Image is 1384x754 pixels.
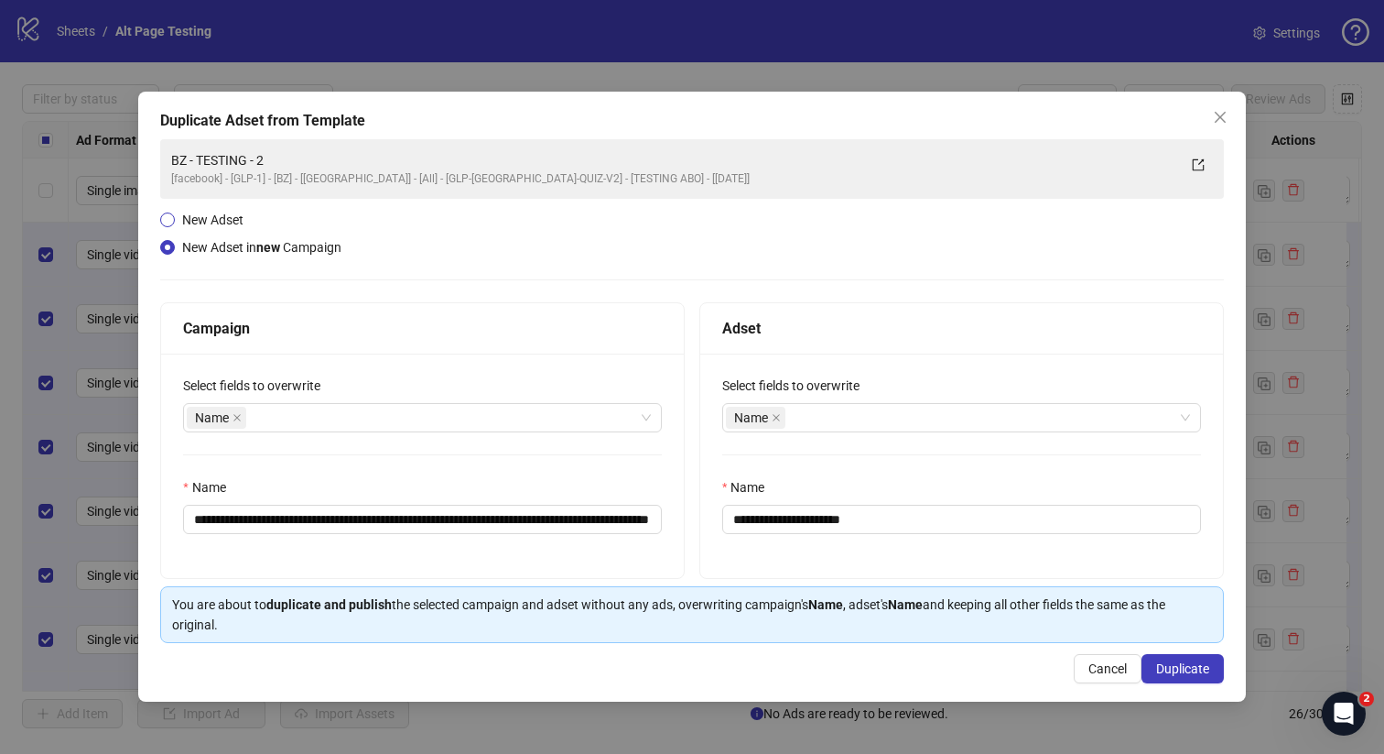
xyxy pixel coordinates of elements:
[1359,692,1374,706] span: 2
[171,150,1176,170] div: BZ - TESTING - 2
[1141,654,1224,683] button: Duplicate
[160,110,1224,132] div: Duplicate Adset from Template
[1206,103,1235,132] button: Close
[772,413,781,422] span: close
[1156,661,1209,676] span: Duplicate
[722,477,776,497] label: Name
[266,597,392,612] strong: duplicate and publish
[726,407,785,429] span: Name
[808,597,843,612] strong: Name
[171,170,1176,188] div: [facebook] - [GLP-1] - [BZ] - [[GEOGRAPHIC_DATA]] - [All] - [GLP-[GEOGRAPHIC_DATA]-QUIZ-V2] - [TE...
[183,505,662,534] input: Name
[183,376,332,396] label: Select fields to overwrite
[182,213,243,227] span: New Adset
[888,597,923,612] strong: Name
[722,317,1201,340] div: Adset
[1213,110,1227,125] span: close
[1088,661,1127,676] span: Cancel
[1192,158,1205,171] span: export
[172,595,1212,635] div: You are about to the selected campaign and adset without any ads, overwriting campaign's , adset'...
[722,505,1201,534] input: Name
[187,407,246,429] span: Name
[256,240,280,255] strong: new
[183,317,662,340] div: Campaign
[195,408,229,428] span: Name
[734,408,768,428] span: Name
[183,477,237,497] label: Name
[182,240,341,255] span: New Adset in Campaign
[232,413,242,422] span: close
[1074,654,1141,683] button: Cancel
[1322,692,1366,736] iframe: Intercom live chat
[722,376,871,396] label: Select fields to overwrite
